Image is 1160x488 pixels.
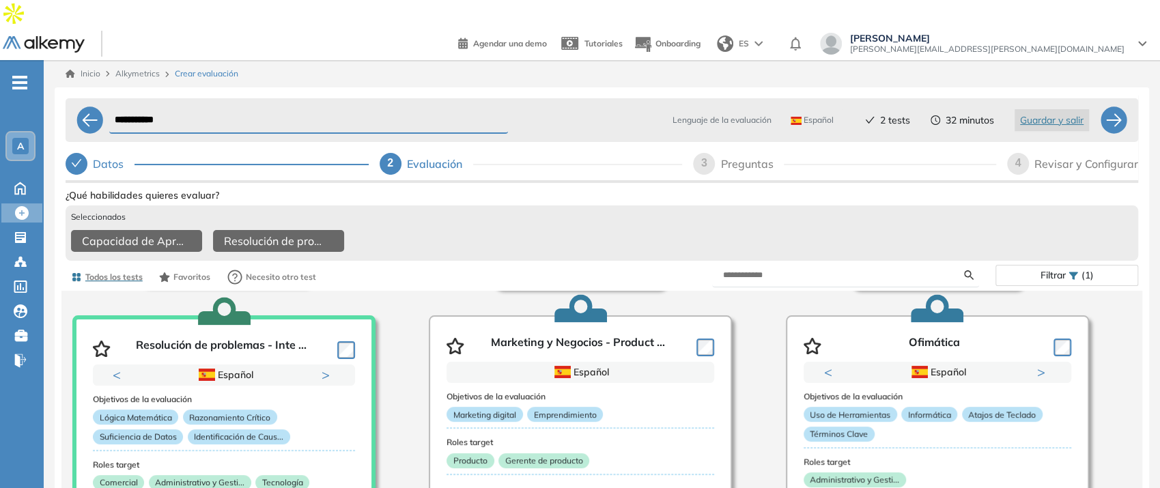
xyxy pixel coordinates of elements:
div: Español [852,364,1023,379]
p: Marketing digital [447,407,522,422]
div: Preguntas [720,153,784,175]
h3: Roles target [447,437,714,447]
p: Lógica Matemática [93,410,178,425]
span: Español [791,115,834,126]
span: 4 [1015,157,1021,169]
span: clock-circle [931,115,940,125]
h3: Objetivos de la evaluación [447,392,714,401]
span: ¿Qué habilidades quieres evaluar? [66,188,219,203]
span: Favoritos [173,271,210,283]
img: ESP [199,369,215,381]
span: 2 [387,157,393,169]
a: Inicio [66,68,100,80]
button: Necesito otro test [221,263,322,291]
span: [PERSON_NAME] [850,33,1124,44]
p: Emprendimiento [527,407,603,422]
div: Español [141,367,308,382]
span: (1) [1081,265,1094,285]
span: Guardar y salir [1020,113,1084,128]
div: Evaluación [407,153,473,175]
button: Onboarding [634,29,701,59]
p: Producto [447,453,494,468]
span: Necesito otro test [246,271,316,283]
p: Ofimática [909,336,960,356]
button: Next [1037,365,1051,379]
p: Marketing y Negocios - Product ... [491,336,665,356]
span: Tutoriales [584,38,623,48]
button: Previous [113,368,126,382]
button: Guardar y salir [1015,109,1089,131]
span: Capacidad de Aprendizaje en Adultos [82,233,186,249]
p: Gerente de producto [498,453,589,468]
span: ES [739,38,749,50]
div: 4Revisar y Configurar [1007,153,1138,175]
p: Resolución de problemas - Inte ... [136,339,307,359]
button: Favoritos [154,265,216,289]
span: [PERSON_NAME][EMAIL_ADDRESS][PERSON_NAME][DOMAIN_NAME] [850,44,1124,55]
button: 1 [208,386,224,388]
div: Revisar y Configurar [1034,153,1138,175]
button: Next [322,368,335,382]
span: Filtrar [1040,265,1065,285]
button: 2 [943,383,954,385]
img: ESP [554,366,571,378]
a: Tutoriales [558,26,623,61]
span: Todos los tests [85,271,143,283]
i: - [12,81,27,84]
p: Razonamiento Crítico [183,410,277,425]
span: Alkymetrics [115,68,160,78]
span: Onboarding [655,38,701,48]
h3: Roles target [93,460,355,470]
img: Logo [3,36,85,53]
button: 1 [921,383,937,385]
div: Datos [93,153,135,175]
button: Previous [824,365,838,379]
h3: Objetivos de la evaluación [93,394,355,404]
h3: Roles target [804,457,1071,467]
div: Datos [66,153,369,175]
span: check [865,115,875,125]
span: Lenguaje de la evaluación [673,114,772,126]
span: Agendar una demo [473,38,547,48]
p: Administrativo y Gesti... [804,472,906,487]
p: Términos Clave [804,427,875,442]
span: 2 tests [880,113,910,128]
span: Seleccionados [71,211,126,223]
img: arrow [754,41,763,46]
h3: Objetivos de la evaluación [804,392,1071,401]
img: world [717,35,733,52]
div: 2Evaluación [380,153,683,175]
span: 32 minutos [946,113,994,128]
p: Suficiencia de Datos [93,429,183,444]
a: Agendar una demo [458,34,547,51]
p: Identificación de Caus... [188,429,290,444]
span: 3 [701,157,707,169]
div: Español [495,364,666,379]
div: 3Preguntas [693,153,996,175]
span: Crear evaluación [175,68,238,80]
span: A [17,141,24,152]
span: Resolución de problemas - Intermedio [224,233,328,249]
img: ESP [911,366,928,378]
p: Informática [901,407,957,422]
button: Todos los tests [66,265,148,289]
img: ESP [791,117,802,125]
p: Atajos de Teclado [962,407,1043,422]
span: check [71,158,82,169]
button: 2 [229,386,240,388]
p: Uso de Herramientas [804,407,897,422]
